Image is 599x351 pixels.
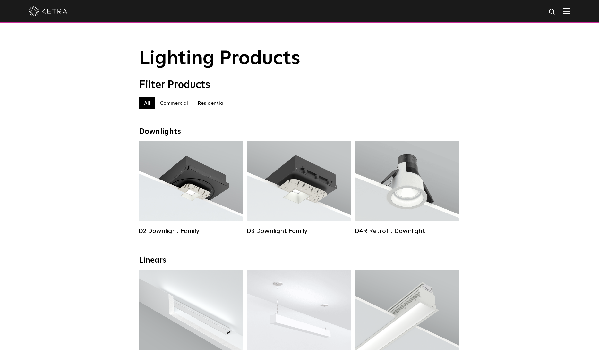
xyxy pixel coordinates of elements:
a: D2 Downlight Family Lumen Output:1200Colors:White / Black / Gloss Black / Silver / Bronze / Silve... [139,141,243,234]
label: Commercial [155,97,193,109]
div: Filter Products [139,79,460,91]
img: ketra-logo-2019-white [29,6,67,16]
img: Hamburger%20Nav.svg [563,8,570,14]
div: Linears [139,256,460,265]
label: All [139,97,155,109]
div: Downlights [139,127,460,137]
div: D4R Retrofit Downlight [355,227,459,235]
a: D3 Downlight Family Lumen Output:700 / 900 / 1100Colors:White / Black / Silver / Bronze / Paintab... [247,141,351,234]
span: Lighting Products [139,49,300,68]
div: D3 Downlight Family [247,227,351,235]
a: D4R Retrofit Downlight Lumen Output:800Colors:White / BlackBeam Angles:15° / 25° / 40° / 60°Watta... [355,141,459,234]
div: D2 Downlight Family [139,227,243,235]
img: search icon [548,8,556,16]
label: Residential [193,97,229,109]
